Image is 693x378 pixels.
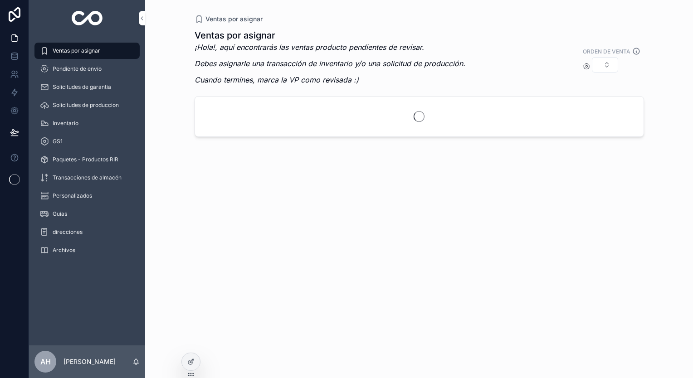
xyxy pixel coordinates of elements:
[53,156,118,163] span: Paquetes - Productos RIR
[195,75,359,84] em: Cuando termines, marca la VP como revisada :)
[53,102,119,109] span: Solicitudes de produccion
[195,15,263,24] a: Ventas por asignar
[34,133,140,150] a: GS1
[40,356,51,367] span: AH
[34,242,140,258] a: Archivos
[34,61,140,77] a: Pendiente de envío
[53,247,75,254] span: Archivos
[592,57,618,73] button: Select Button
[53,228,83,236] span: direcciones
[34,170,140,186] a: Transacciones de almacén
[53,192,92,199] span: Personalizados
[195,59,465,68] em: Debes asignarle una transacción de inventario y/o una solicitud de producción.
[34,151,140,168] a: Paquetes - Productos RIR
[53,83,111,91] span: Solicitudes de garantía
[53,47,100,54] span: Ventas por asignar
[29,36,145,270] div: scrollable content
[72,11,103,25] img: App logo
[53,120,78,127] span: Inventario
[195,29,465,42] h1: Ventas por asignar
[34,206,140,222] a: Guías
[53,138,63,145] span: GS1
[53,174,122,181] span: Transacciones de almacén
[34,79,140,95] a: Solicitudes de garantía
[34,188,140,204] a: Personalizados
[34,115,140,131] a: Inventario
[53,210,67,218] span: Guías
[583,47,630,55] label: Orden de venta
[205,15,263,24] span: Ventas por asignar
[34,43,140,59] a: Ventas por asignar
[195,43,424,52] em: ¡Hola!, aquí encontrarás las ventas producto pendientes de revisar.
[34,97,140,113] a: Solicitudes de produccion
[53,65,102,73] span: Pendiente de envío
[34,224,140,240] a: direcciones
[63,357,116,366] p: [PERSON_NAME]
